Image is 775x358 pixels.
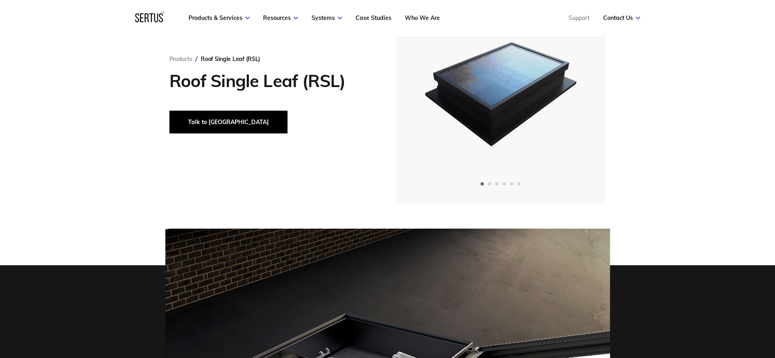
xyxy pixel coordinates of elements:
[356,14,391,22] a: Case Studies
[603,14,640,22] a: Contact Us
[169,55,192,63] a: Products
[263,14,298,22] a: Resources
[189,14,250,22] a: Products & Services
[510,182,513,186] span: Go to slide 5
[312,14,342,22] a: Systems
[488,182,491,186] span: Go to slide 2
[495,182,498,186] span: Go to slide 3
[169,111,288,133] button: Talk to [GEOGRAPHIC_DATA]
[405,14,440,22] a: Who We Are
[503,182,506,186] span: Go to slide 4
[169,71,371,91] h1: Roof Single Leaf (RSL)
[517,182,520,186] span: Go to slide 6
[569,14,590,22] a: Support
